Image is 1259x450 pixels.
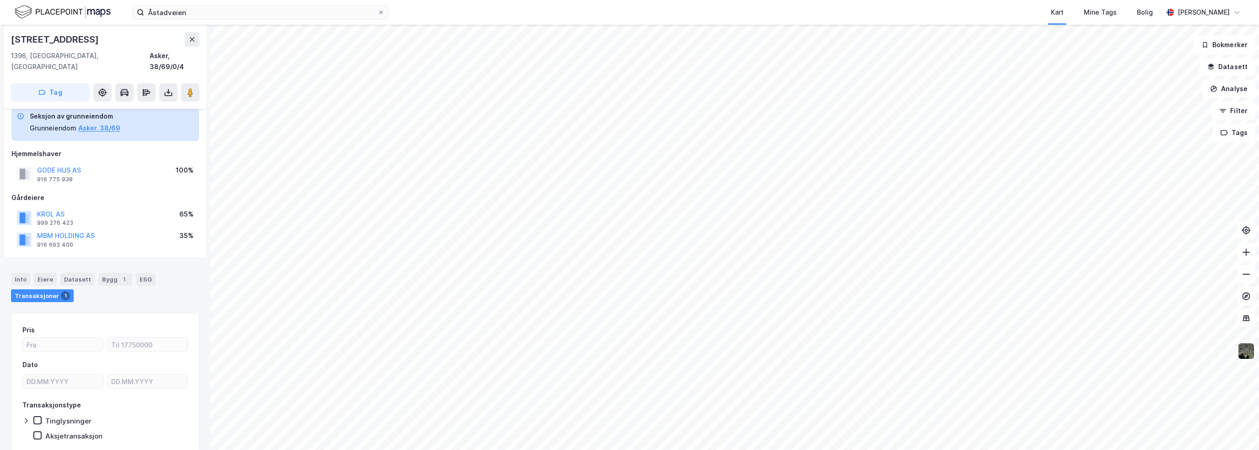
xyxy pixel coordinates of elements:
button: Asker, 38/69 [78,123,120,134]
img: logo.f888ab2527a4732fd821a326f86c7f29.svg [15,4,111,20]
div: Pris [22,325,35,336]
div: Bolig [1137,7,1153,18]
div: Dato [22,359,38,370]
div: Aksjetransaksjon [45,432,102,440]
div: 35% [179,230,194,241]
div: Seksjon av grunneiendom [30,111,120,122]
button: Bokmerker [1194,36,1255,54]
button: Tags [1213,124,1255,142]
button: Analyse [1202,80,1255,98]
div: 1396, [GEOGRAPHIC_DATA], [GEOGRAPHIC_DATA] [11,50,150,72]
div: Info [11,273,30,286]
div: Transaksjoner [11,289,74,302]
button: Datasett [1200,58,1255,76]
button: Filter [1211,102,1255,120]
div: 916 775 938 [37,176,73,183]
div: Hjemmelshaver [11,148,199,159]
div: Gårdeiere [11,192,199,203]
input: Til 17750000 [108,338,188,352]
div: Eiere [34,273,57,286]
div: ESG [136,273,156,286]
div: 1 [61,291,70,300]
div: 100% [176,165,194,176]
div: Kontrollprogram for chat [1213,406,1259,450]
input: Fra [23,338,103,352]
button: Tag [11,83,90,102]
div: 916 693 400 [37,241,73,249]
div: Transaksjonstype [22,400,81,411]
input: DD.MM.YYYY [23,374,103,388]
div: 1 [119,275,129,284]
div: Kart [1051,7,1064,18]
div: 999 276 423 [37,219,73,227]
div: [PERSON_NAME] [1178,7,1230,18]
iframe: Chat Widget [1213,406,1259,450]
div: Asker, 38/69/0/4 [150,50,199,72]
div: Grunneiendom [30,123,76,134]
input: DD.MM.YYYY [108,374,188,388]
div: Bygg [98,273,132,286]
div: [STREET_ADDRESS] [11,32,101,47]
div: Datasett [60,273,95,286]
img: 9k= [1237,342,1255,360]
div: Mine Tags [1084,7,1117,18]
div: Tinglysninger [45,417,91,425]
div: 65% [179,209,194,220]
input: Søk på adresse, matrikkel, gårdeiere, leietakere eller personer [144,5,377,19]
